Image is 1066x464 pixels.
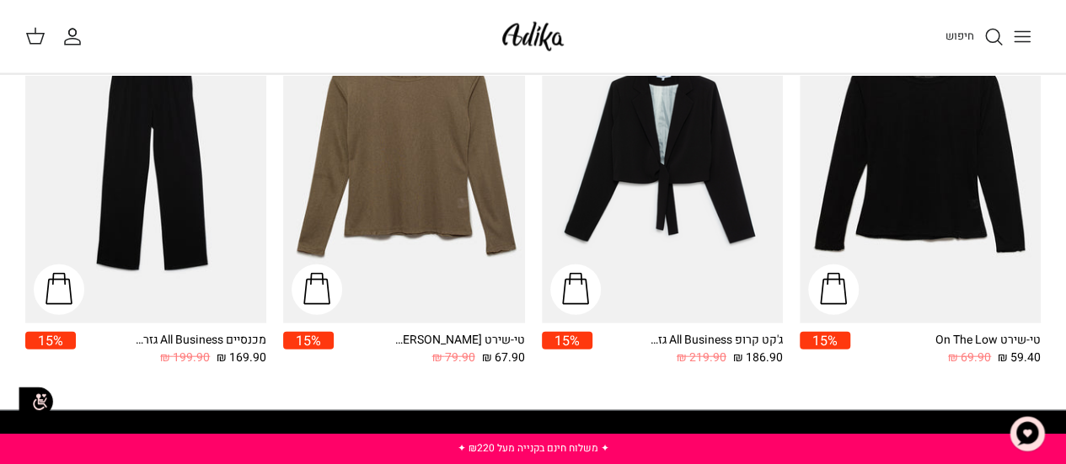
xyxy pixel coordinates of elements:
span: 79.90 ₪ [432,349,475,367]
span: 15% [25,332,76,349]
div: ג'קט קרופ All Business גזרה מחויטת [648,332,783,349]
span: חיפוש [945,28,974,44]
a: 15% [542,332,592,368]
span: 15% [800,332,850,349]
a: 15% [283,332,334,368]
button: Toggle menu [1004,19,1041,56]
a: טי-שירט [PERSON_NAME] שרוולים ארוכים 67.90 ₪ 79.90 ₪ [334,332,524,368]
a: 15% [25,332,76,368]
img: Adika IL [497,17,569,56]
div: מכנסיים All Business גזרה מחויטת [131,332,266,349]
span: 67.90 ₪ [482,349,525,367]
span: 15% [542,332,592,349]
a: ✦ משלוח חינם בקנייה מעל ₪220 ✦ [458,440,609,456]
span: 59.40 ₪ [998,349,1041,367]
a: 15% [800,332,850,368]
a: החשבון שלי [62,27,89,47]
span: 15% [283,332,334,349]
span: 169.90 ₪ [217,349,266,367]
a: טי-שירט On The Low [800,2,1041,323]
a: חיפוש [945,27,1004,47]
a: טי-שירט On The Low 59.40 ₪ 69.90 ₪ [850,332,1041,368]
span: 186.90 ₪ [733,349,783,367]
span: 199.90 ₪ [160,349,210,367]
div: טי-שירט On The Low [906,332,1041,349]
a: ג'קט קרופ All Business גזרה מחויטת 186.90 ₪ 219.90 ₪ [592,332,783,368]
a: טי-שירט Sandy Dunes שרוולים ארוכים [283,2,524,323]
a: מכנסיים All Business גזרה מחויטת 169.90 ₪ 199.90 ₪ [76,332,266,368]
a: ג'קט קרופ All Business גזרה מחויטת [542,2,783,323]
a: מכנסיים All Business גזרה מחויטת [25,2,266,323]
img: accessibility_icon02.svg [13,378,59,424]
span: 219.90 ₪ [677,349,726,367]
div: טי-שירט [PERSON_NAME] שרוולים ארוכים [390,332,525,349]
span: 69.90 ₪ [948,349,991,367]
button: צ'אט [1002,408,1053,459]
